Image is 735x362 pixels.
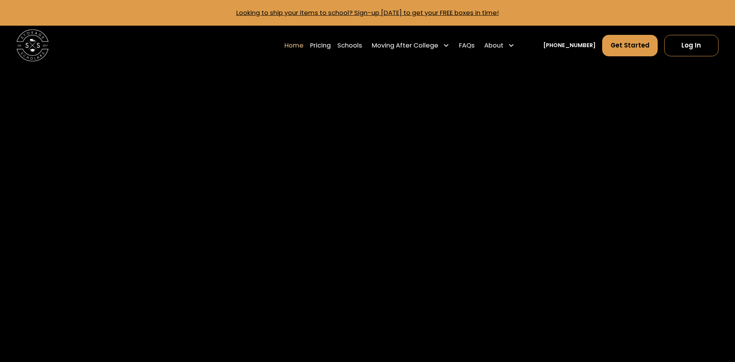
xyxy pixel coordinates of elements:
[459,34,475,57] a: FAQs
[372,41,438,50] div: Moving After College
[484,41,503,50] div: About
[602,35,658,56] a: Get Started
[310,34,331,57] a: Pricing
[543,41,596,50] a: [PHONE_NUMBER]
[284,34,304,57] a: Home
[337,34,362,57] a: Schools
[664,35,719,56] a: Log In
[16,29,48,61] img: Storage Scholars main logo
[236,8,499,17] a: Looking to ship your items to school? Sign-up [DATE] to get your FREE boxes in time!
